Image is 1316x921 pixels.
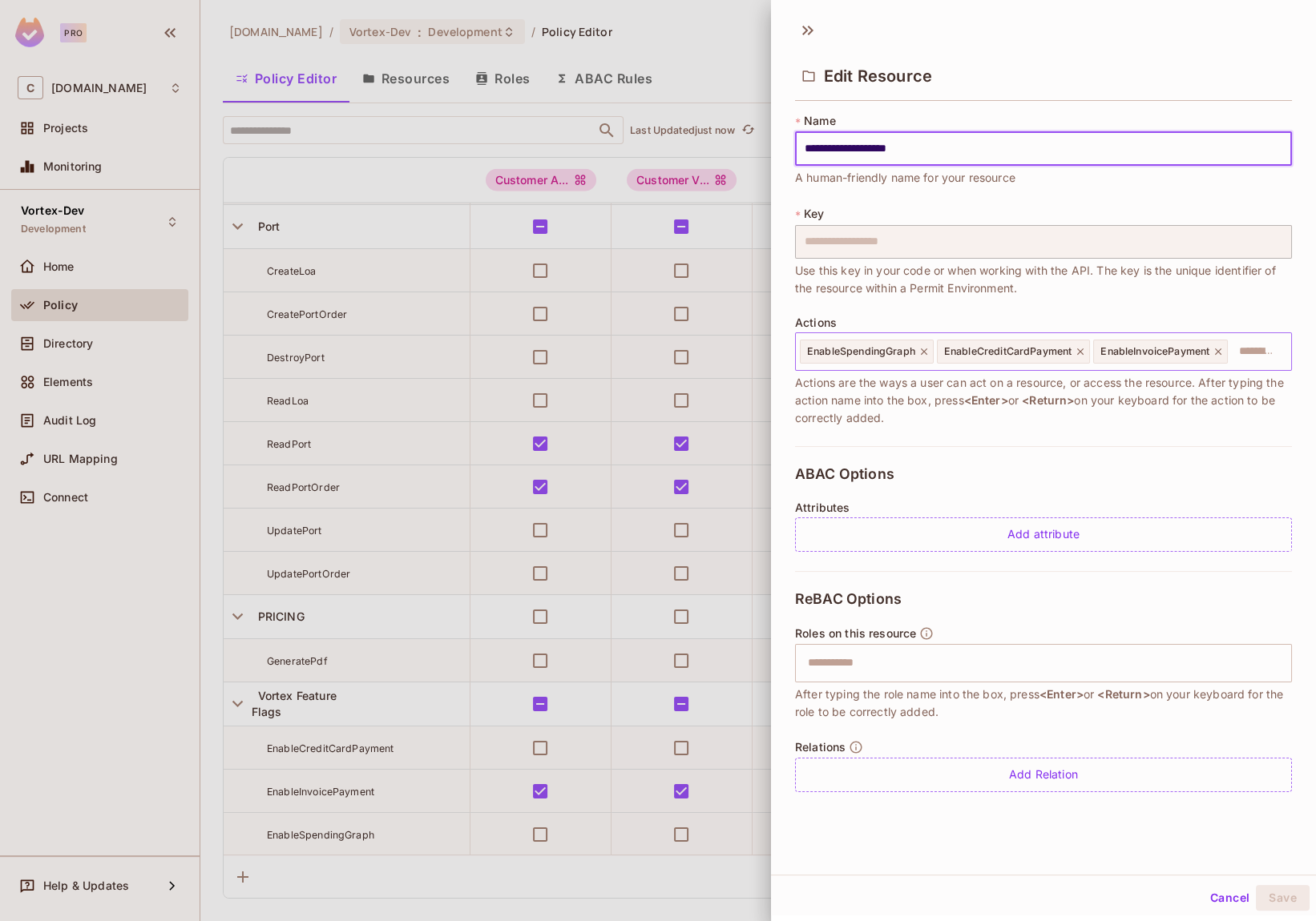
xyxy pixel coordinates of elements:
span: Attributes [795,501,850,514]
span: EnableInvoicePayment [1100,345,1209,358]
span: ABAC Options [795,466,894,482]
div: EnableCreditCardPayment [937,340,1090,364]
span: ReBAC Options [795,591,902,607]
span: After typing the role name into the box, press or on your keyboard for the role to be correctly a... [795,686,1292,721]
span: Use this key in your code or when working with the API. The key is the unique identifier of the r... [795,262,1292,297]
span: Actions [795,316,837,329]
span: EnableSpendingGraph [807,345,915,358]
div: EnableSpendingGraph [800,340,934,364]
button: Save [1256,885,1310,911]
span: Roles on this resource [795,627,916,640]
button: Cancel [1204,885,1256,911]
span: Name [804,115,836,127]
span: Key [804,207,824,220]
span: <Return> [1022,393,1074,407]
span: <Enter> [1039,687,1084,701]
span: EnableCreditCardPayment [944,345,1072,358]
span: <Enter> [964,393,1008,407]
div: Add attribute [795,517,1292,552]
div: Add Relation [795,758,1292,792]
span: <Return> [1097,687,1149,701]
span: A human-friendly name for your resource [795,169,1015,187]
div: EnableInvoicePayment [1093,340,1228,364]
span: Actions are the ways a user can act on a resource, or access the resource. After typing the actio... [795,374,1292,427]
span: Edit Resource [824,66,932,86]
span: Relations [795,741,846,754]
